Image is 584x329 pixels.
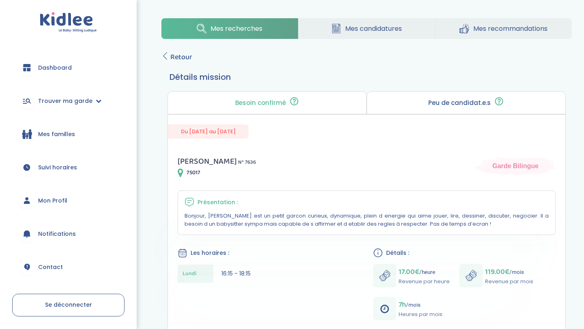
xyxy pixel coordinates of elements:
[38,97,92,105] span: Trouver ma garde
[399,266,450,278] p: /heure
[12,186,125,215] a: Mon Profil
[12,120,125,149] a: Mes familles
[38,163,77,172] span: Suivi horaires
[386,249,409,257] span: Détails :
[170,51,192,63] span: Retour
[399,278,450,286] p: Revenue par heure
[12,252,125,282] a: Contact
[435,18,572,39] a: Mes recommandations
[198,198,238,207] span: Présentation :
[178,155,237,168] span: [PERSON_NAME]
[38,263,63,271] span: Contact
[485,278,533,286] p: Revenue par mois
[485,266,509,278] span: 119.00€
[161,51,192,63] a: Retour
[473,23,547,34] span: Mes recommandations
[345,23,402,34] span: Mes candidatures
[492,162,539,171] span: Garde Bilingue
[168,124,249,139] span: Du [DATE] au [DATE]
[12,219,125,248] a: Notifications
[399,299,442,310] p: /mois
[40,12,97,33] img: logo.svg
[399,310,442,318] p: Heures par mois
[12,53,125,82] a: Dashboard
[221,269,251,278] span: 16:15 - 18:15
[191,249,229,257] span: Les horaires :
[38,230,76,238] span: Notifications
[235,100,286,106] p: Besoin confirmé
[12,294,125,316] a: Se déconnecter
[185,212,549,228] p: Bonjour, [PERSON_NAME] est un petit garcon curieux, dynamique, plein d energie qui aime jouer, li...
[182,269,197,278] span: Lundi
[170,71,564,83] h3: Détails mission
[38,64,72,72] span: Dashboard
[485,266,533,278] p: /mois
[45,301,92,309] span: Se déconnecter
[399,266,419,278] span: 17.00€
[298,18,435,39] a: Mes candidatures
[399,299,406,310] span: 7h
[12,86,125,115] a: Trouver ma garde
[12,153,125,182] a: Suivi horaires
[428,100,491,106] p: Peu de candidat.e.s
[38,130,75,139] span: Mes familles
[238,158,256,167] span: N° 7636
[38,197,67,205] span: Mon Profil
[161,18,298,39] a: Mes recherches
[187,169,200,177] span: 75017
[210,23,262,34] span: Mes recherches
